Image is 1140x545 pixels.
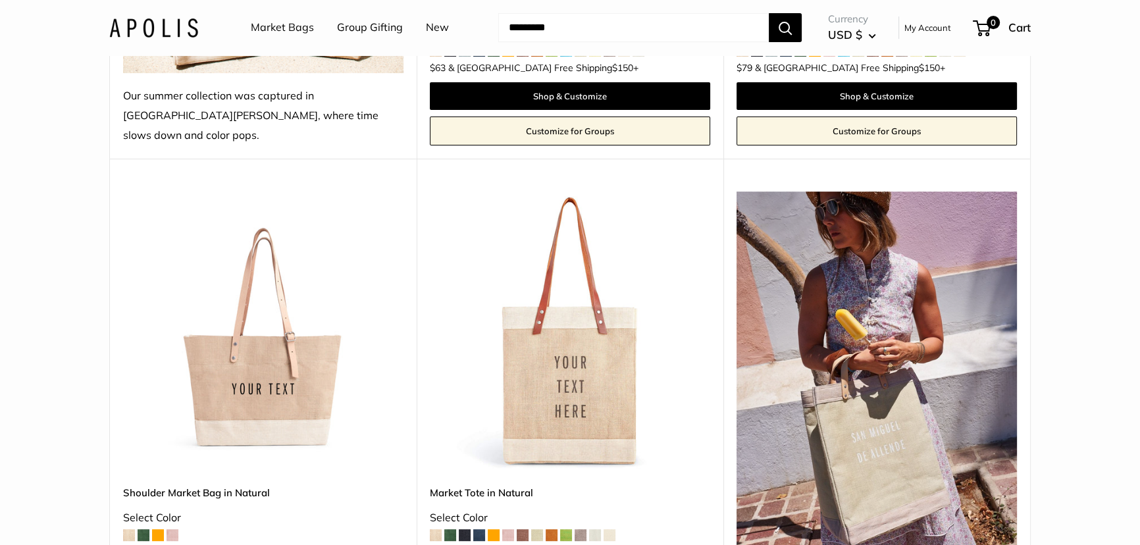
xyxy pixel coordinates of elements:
[919,62,940,74] span: $150
[769,13,802,42] button: Search
[123,508,403,528] div: Select Color
[251,18,314,38] a: Market Bags
[426,18,449,38] a: New
[123,192,403,472] a: Shoulder Market Bag in NaturalShoulder Market Bag in Natural
[737,62,752,74] span: $79
[974,17,1031,38] a: 0 Cart
[904,20,951,36] a: My Account
[828,24,876,45] button: USD $
[430,192,710,472] a: description_Make it yours with custom printed text.description_The Original Market bag in its 4 n...
[498,13,769,42] input: Search...
[337,18,403,38] a: Group Gifting
[448,63,638,72] span: & [GEOGRAPHIC_DATA] Free Shipping +
[123,485,403,500] a: Shoulder Market Bag in Natural
[987,16,1000,29] span: 0
[430,508,710,528] div: Select Color
[828,10,876,28] span: Currency
[430,82,710,110] a: Shop & Customize
[430,117,710,145] a: Customize for Groups
[1008,20,1031,34] span: Cart
[612,62,633,74] span: $150
[430,485,710,500] a: Market Tote in Natural
[123,86,403,145] div: Our summer collection was captured in [GEOGRAPHIC_DATA][PERSON_NAME], where time slows down and c...
[755,63,945,72] span: & [GEOGRAPHIC_DATA] Free Shipping +
[430,192,710,472] img: description_Make it yours with custom printed text.
[737,117,1017,145] a: Customize for Groups
[123,192,403,472] img: Shoulder Market Bag in Natural
[430,62,446,74] span: $63
[737,82,1017,110] a: Shop & Customize
[109,18,198,37] img: Apolis
[828,28,862,41] span: USD $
